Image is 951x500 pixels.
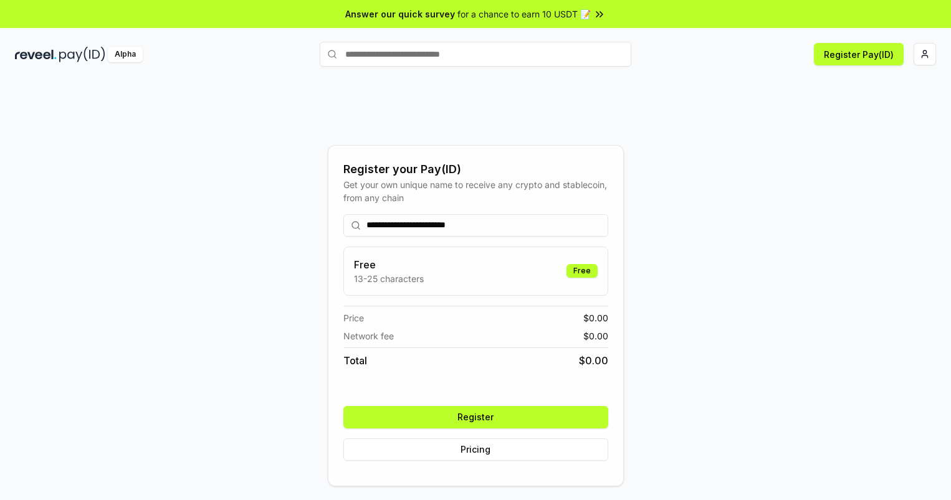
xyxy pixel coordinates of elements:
[59,47,105,62] img: pay_id
[343,329,394,342] span: Network fee
[579,353,608,368] span: $ 0.00
[457,7,591,21] span: for a chance to earn 10 USDT 📝
[15,47,57,62] img: reveel_dark
[566,264,598,278] div: Free
[343,353,367,368] span: Total
[583,329,608,342] span: $ 0.00
[343,161,608,178] div: Register your Pay(ID)
[108,47,143,62] div: Alpha
[354,257,424,272] h3: Free
[343,178,608,204] div: Get your own unique name to receive any crypto and stablecoin, from any chain
[814,43,904,65] button: Register Pay(ID)
[583,311,608,324] span: $ 0.00
[343,311,364,324] span: Price
[345,7,455,21] span: Answer our quick survey
[343,438,608,461] button: Pricing
[343,406,608,428] button: Register
[354,272,424,285] p: 13-25 characters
